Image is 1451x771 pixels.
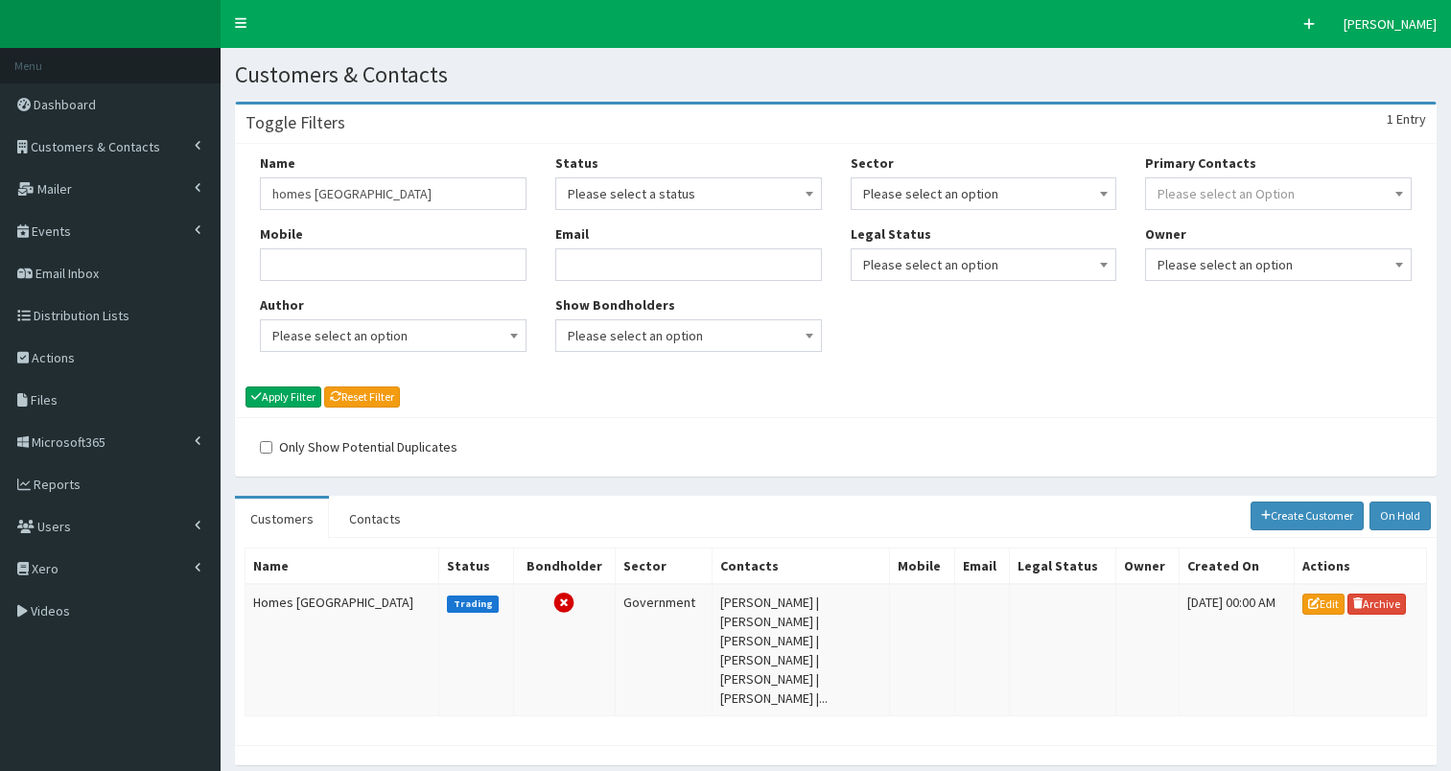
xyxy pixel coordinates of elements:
[246,548,439,584] th: Name
[260,441,272,454] input: Only Show Potential Duplicates
[235,62,1437,87] h1: Customers & Contacts
[272,322,514,349] span: Please select an option
[32,222,71,240] span: Events
[246,114,345,131] h3: Toggle Filters
[555,224,589,244] label: Email
[260,319,527,352] span: Please select an option
[514,548,616,584] th: Bondholder
[260,153,295,173] label: Name
[1302,594,1345,615] a: Edit
[246,386,321,408] button: Apply Filter
[32,349,75,366] span: Actions
[1116,548,1180,584] th: Owner
[863,180,1105,207] span: Please select an option
[439,548,514,584] th: Status
[34,476,81,493] span: Reports
[1145,248,1412,281] span: Please select an option
[555,295,675,315] label: Show Bondholders
[35,265,99,282] span: Email Inbox
[1344,15,1437,33] span: [PERSON_NAME]
[1145,224,1186,244] label: Owner
[1158,185,1295,202] span: Please select an Option
[334,499,416,539] a: Contacts
[954,548,1009,584] th: Email
[37,518,71,535] span: Users
[555,177,822,210] span: Please select a status
[260,224,303,244] label: Mobile
[851,248,1117,281] span: Please select an option
[31,391,58,409] span: Files
[712,584,889,716] td: [PERSON_NAME] | [PERSON_NAME] | [PERSON_NAME] | [PERSON_NAME] | [PERSON_NAME] | [PERSON_NAME] |...
[851,153,894,173] label: Sector
[568,180,809,207] span: Please select a status
[260,437,457,456] label: Only Show Potential Duplicates
[34,307,129,324] span: Distribution Lists
[1387,110,1393,128] span: 1
[555,153,598,173] label: Status
[1396,110,1426,128] span: Entry
[1158,251,1399,278] span: Please select an option
[32,560,59,577] span: Xero
[615,548,712,584] th: Sector
[37,180,72,198] span: Mailer
[615,584,712,716] td: Government
[851,224,931,244] label: Legal Status
[31,138,160,155] span: Customers & Contacts
[31,602,70,619] span: Videos
[32,433,105,451] span: Microsoft365
[235,499,329,539] a: Customers
[555,319,822,352] span: Please select an option
[889,548,954,584] th: Mobile
[851,177,1117,210] span: Please select an option
[712,548,889,584] th: Contacts
[1009,548,1115,584] th: Legal Status
[1347,594,1407,615] a: Archive
[1145,153,1256,173] label: Primary Contacts
[34,96,96,113] span: Dashboard
[1180,584,1295,716] td: [DATE] 00:00 AM
[260,295,304,315] label: Author
[863,251,1105,278] span: Please select an option
[324,386,400,408] a: Reset Filter
[1251,502,1365,530] a: Create Customer
[568,322,809,349] span: Please select an option
[1369,502,1431,530] a: On Hold
[1180,548,1295,584] th: Created On
[1294,548,1426,584] th: Actions
[447,596,499,613] label: Trading
[246,584,439,716] td: Homes [GEOGRAPHIC_DATA]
